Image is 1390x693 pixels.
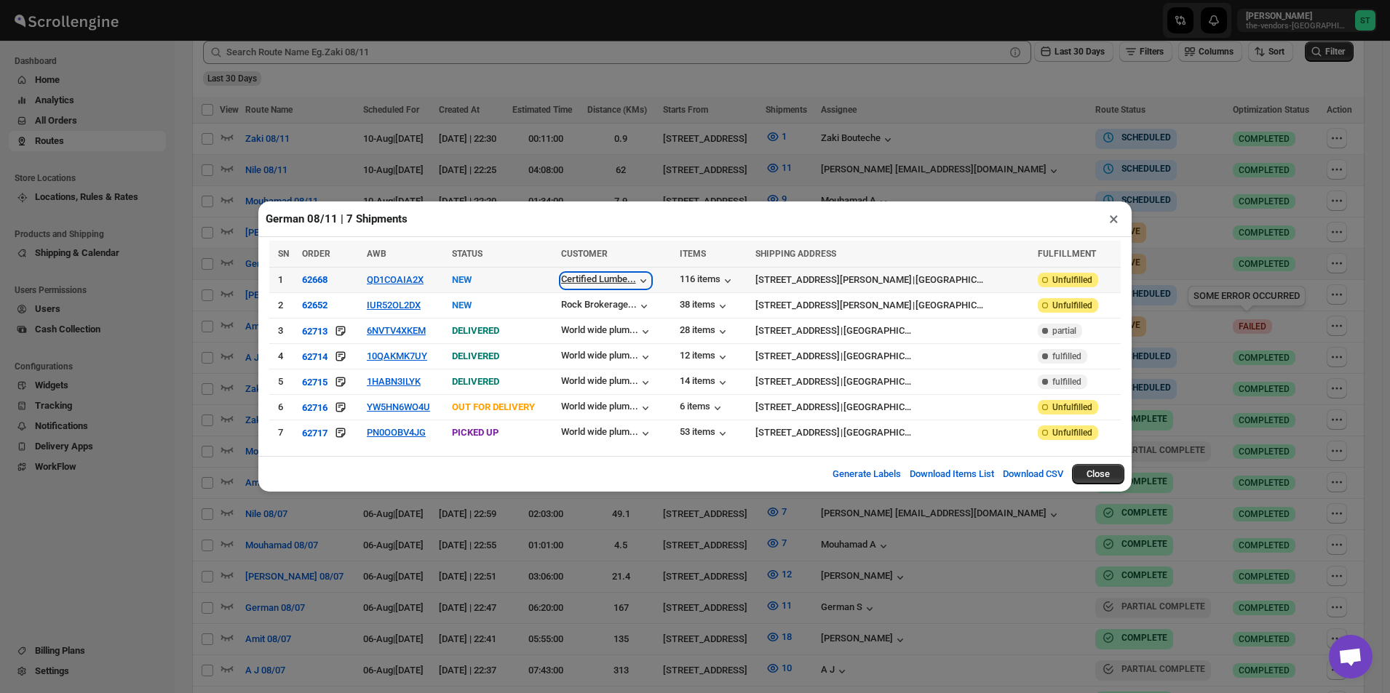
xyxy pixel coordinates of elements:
[843,400,913,414] div: [GEOGRAPHIC_DATA]
[561,324,653,339] button: World wide plum...
[367,325,426,336] button: 6NVTV4XKEM
[561,426,653,441] button: World wide plum...
[278,249,289,259] span: SN
[302,425,327,440] button: 62717
[680,401,725,415] button: 6 items
[452,427,499,438] span: PICKED UP
[302,402,327,413] div: 62716
[680,426,730,441] button: 53 items
[680,324,730,339] button: 28 items
[269,395,298,420] td: 6
[680,375,730,390] button: 14 items
[452,249,482,259] span: STATUS
[755,298,1029,313] div: |
[367,300,421,311] button: IUR52OL2DX
[302,377,327,388] div: 62715
[269,420,298,446] td: 7
[452,401,535,412] span: OUT FOR DELIVERY
[755,324,840,338] div: [STREET_ADDRESS]
[269,319,298,344] td: 3
[680,350,730,364] button: 12 items
[755,374,840,389] div: [STREET_ADDRESS]
[302,374,327,389] button: 62715
[1329,635,1373,678] a: Open chat
[755,298,912,313] div: [STREET_ADDRESS][PERSON_NAME]
[755,400,1029,414] div: |
[561,324,638,335] div: World wide plum...
[680,249,706,259] span: ITEMS
[680,299,730,313] button: 38 items
[561,273,651,288] button: Certified Lumbe...
[755,349,1029,364] div: |
[367,427,426,438] button: PN0OOBV4JG
[755,425,1029,440] div: |
[302,351,327,362] div: 62714
[452,325,499,336] span: DELIVERED
[266,212,408,226] h2: German 08/11 | 7 Shipments
[1052,427,1092,438] span: Unfulfilled
[367,274,424,285] button: QD1COAIA2X
[561,299,637,310] div: Rock Brokerage...
[561,350,653,364] button: World wide plum...
[269,293,298,319] td: 2
[302,324,327,338] button: 62713
[269,344,298,369] td: 4
[561,426,638,437] div: World wide plum...
[561,401,638,412] div: World wide plum...
[302,400,327,414] button: 62716
[843,425,913,440] div: [GEOGRAPHIC_DATA]
[755,400,840,414] div: [STREET_ADDRESS]
[916,298,985,313] div: [GEOGRAPHIC_DATA]
[755,273,912,287] div: [STREET_ADDRESS][PERSON_NAME]
[843,349,913,364] div: [GEOGRAPHIC_DATA]
[755,374,1029,389] div: |
[302,249,330,259] span: ORDER
[755,349,840,364] div: [STREET_ADDRESS]
[755,425,840,440] div: [STREET_ADDRESS]
[1052,376,1081,388] span: fulfilled
[755,273,1029,287] div: |
[561,350,638,361] div: World wide plum...
[1052,325,1076,337] span: partial
[561,249,608,259] span: CUSTOMER
[302,349,327,364] button: 62714
[561,273,636,284] div: Certified Lumbe...
[302,300,327,311] button: 62652
[994,460,1072,489] button: Download CSV
[755,324,1029,338] div: |
[1103,209,1124,229] button: ×
[1052,350,1081,362] span: fulfilled
[269,369,298,395] td: 5
[302,274,327,285] button: 62668
[1052,401,1092,413] span: Unfulfilled
[452,274,472,285] span: NEW
[824,460,910,489] button: Generate Labels
[561,375,653,390] button: World wide plum...
[843,324,913,338] div: [GEOGRAPHIC_DATA]
[367,376,421,387] button: 1HABN3ILYK
[367,350,427,361] button: 10QAKMK7UY
[452,300,472,311] span: NEW
[680,273,735,288] button: 116 items
[755,249,836,259] span: SHIPPING ADDRESS
[1052,300,1092,311] span: Unfulfilled
[269,268,298,293] td: 1
[302,326,327,337] div: 62713
[1052,274,1092,286] span: Unfulfilled
[1038,249,1096,259] span: FULFILLMENT
[916,273,985,287] div: [GEOGRAPHIC_DATA]
[561,299,651,313] button: Rock Brokerage...
[843,374,913,389] div: [GEOGRAPHIC_DATA]
[367,249,386,259] span: AWB
[302,428,327,438] div: 62717
[901,460,1003,489] button: Download Items List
